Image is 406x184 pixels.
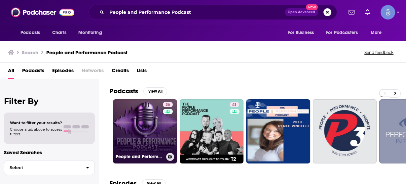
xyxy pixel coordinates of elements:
[110,87,138,95] h2: Podcasts
[52,28,66,37] span: Charts
[20,28,40,37] span: Podcasts
[143,87,167,95] button: View All
[4,149,95,156] p: Saved Searches
[48,26,70,39] a: Charts
[11,6,74,19] img: Podchaser - Follow, Share and Rate Podcasts
[163,102,173,107] a: 36
[326,28,358,37] span: For Podcasters
[82,65,104,79] span: Networks
[288,28,314,37] span: For Business
[4,96,95,106] h2: Filter By
[4,165,81,170] span: Select
[22,49,38,56] h3: Search
[381,5,395,20] img: User Profile
[10,120,62,125] span: Want to filter your results?
[166,102,170,108] span: 36
[285,8,318,16] button: Open AdvancedNew
[362,7,373,18] a: Show notifications dropdown
[8,65,14,79] a: All
[137,65,147,79] a: Lists
[230,102,239,107] a: 41
[89,5,337,20] div: Search podcasts, credits, & more...
[362,50,395,55] button: Send feedback
[74,26,110,39] button: open menu
[371,28,382,37] span: More
[180,99,244,163] a: 41
[16,26,49,39] button: open menu
[110,87,167,95] a: PodcastsView All
[381,5,395,20] button: Show profile menu
[4,160,95,175] button: Select
[112,65,129,79] a: Credits
[113,99,177,163] a: 36People and Performance Podcast
[283,26,322,39] button: open menu
[381,5,395,20] span: Logged in as Spiral5-G1
[288,11,315,14] span: Open Advanced
[52,65,74,79] a: Episodes
[22,65,44,79] a: Podcasts
[107,7,285,18] input: Search podcasts, credits, & more...
[366,26,390,39] button: open menu
[78,28,102,37] span: Monitoring
[116,154,164,160] h3: People and Performance Podcast
[306,4,318,10] span: New
[232,102,237,108] span: 41
[346,7,357,18] a: Show notifications dropdown
[10,127,62,136] span: Choose a tab above to access filters.
[46,49,128,56] h3: People and Performance Podcast
[322,26,367,39] button: open menu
